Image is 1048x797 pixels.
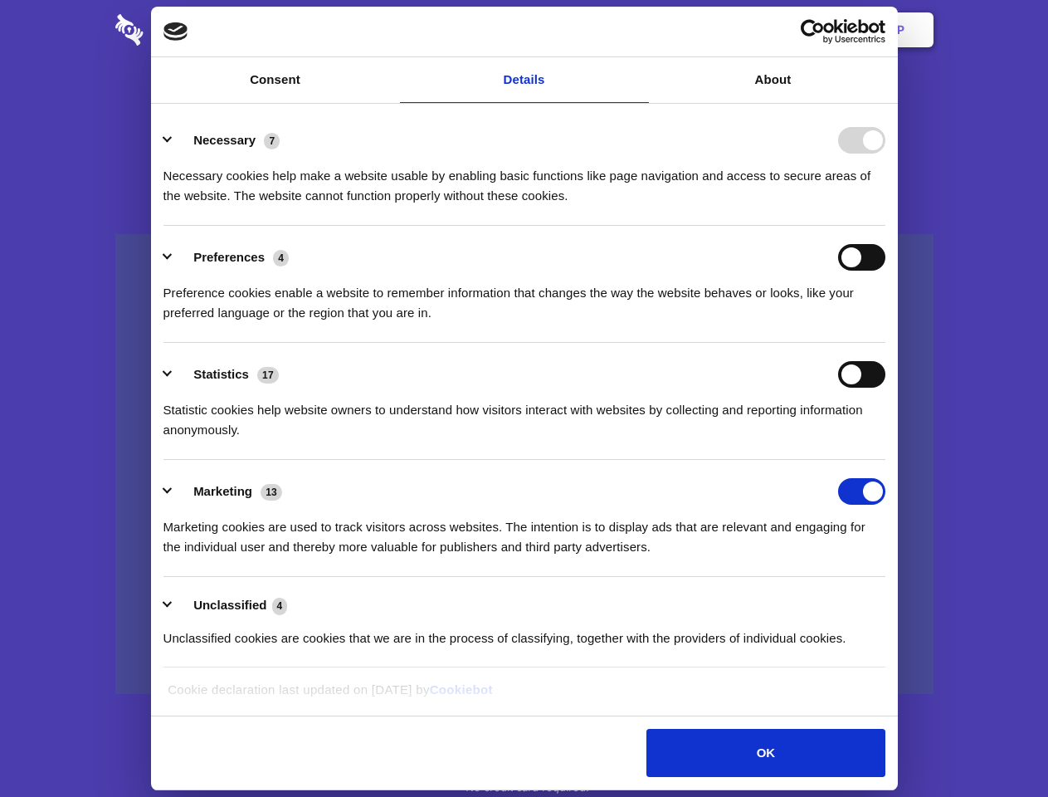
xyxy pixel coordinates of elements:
label: Statistics [193,367,249,381]
button: Statistics (17) [163,361,290,388]
h4: Auto-redaction of sensitive data, encrypted data sharing and self-destructing private chats. Shar... [115,151,933,206]
div: Statistic cookies help website owners to understand how visitors interact with websites by collec... [163,388,885,440]
label: Necessary [193,133,256,147]
button: OK [646,729,885,777]
a: Cookiebot [430,682,493,697]
span: 13 [261,484,282,501]
a: Contact [673,4,749,56]
div: Preference cookies enable a website to remember information that changes the way the website beha... [163,271,885,323]
button: Unclassified (4) [163,595,298,616]
div: Necessary cookies help make a website usable by enabling basic functions like page navigation and... [163,154,885,206]
img: logo-wordmark-white-trans-d4663122ce5f474addd5e946df7df03e33cb6a1c49d2221995e7729f52c070b2.svg [115,14,257,46]
div: Cookie declaration last updated on [DATE] by [155,680,893,712]
img: logo [163,22,188,41]
button: Marketing (13) [163,478,293,505]
button: Preferences (4) [163,244,300,271]
span: 4 [272,598,288,614]
div: Marketing cookies are used to track visitors across websites. The intention is to display ads tha... [163,505,885,557]
a: Details [400,57,649,103]
span: 4 [273,250,289,266]
div: Unclassified cookies are cookies that we are in the process of classifying, together with the pro... [163,616,885,648]
button: Necessary (7) [163,127,290,154]
a: About [649,57,898,103]
label: Marketing [193,484,252,498]
h1: Eliminate Slack Data Loss. [115,75,933,134]
span: 7 [264,133,280,149]
a: Usercentrics Cookiebot - opens in a new window [740,19,885,44]
label: Preferences [193,250,265,264]
a: Wistia video thumbnail [115,234,933,695]
iframe: Drift Widget Chat Controller [965,714,1028,777]
span: 17 [257,367,279,384]
a: Consent [151,57,400,103]
a: Login [753,4,825,56]
a: Pricing [487,4,559,56]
